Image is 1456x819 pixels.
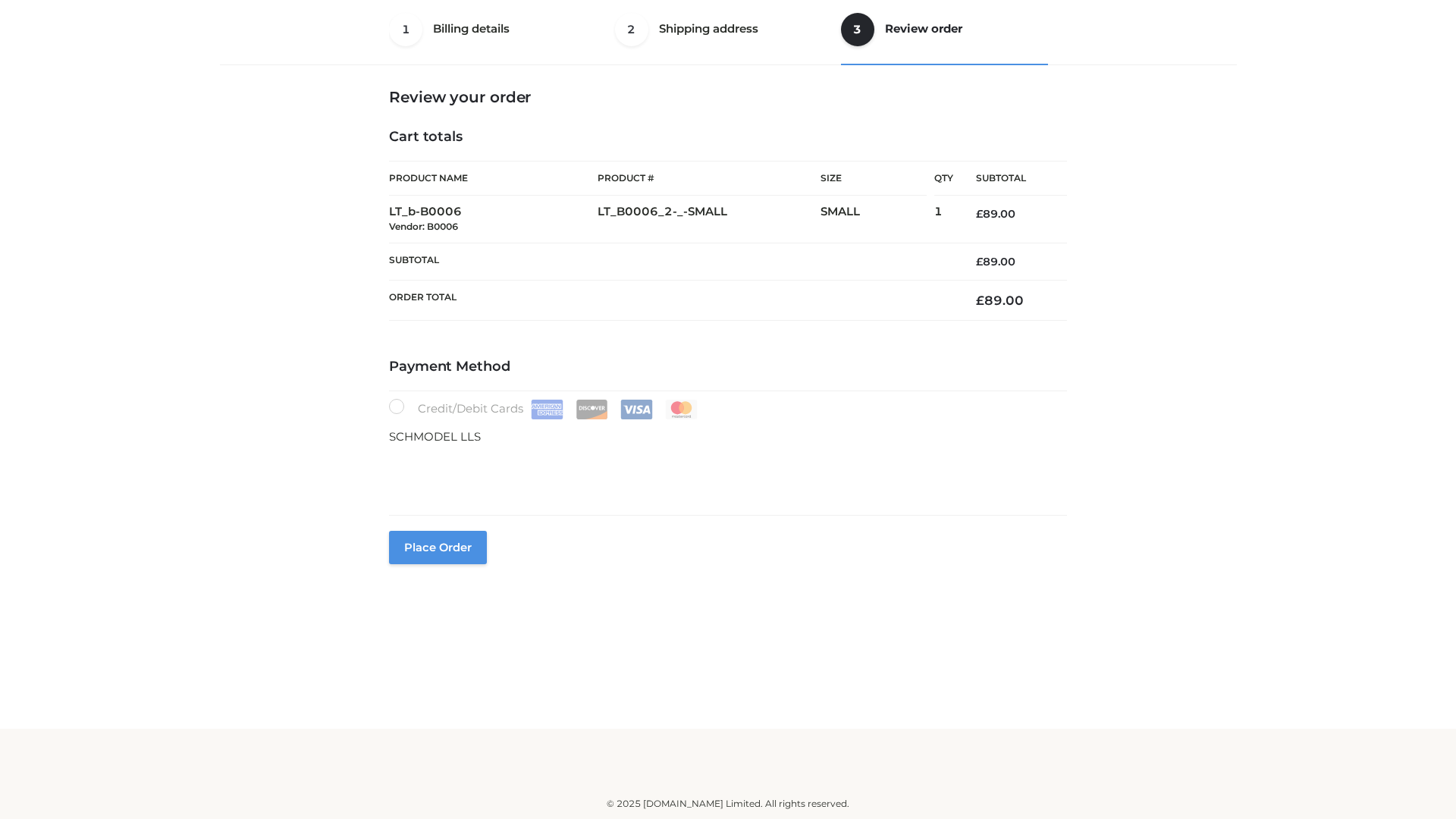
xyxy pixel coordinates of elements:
[389,281,953,321] th: Order Total
[620,400,653,419] img: Visa
[598,161,821,196] th: Product #
[976,255,983,268] span: £
[389,399,699,419] label: Credit/Debit Cards
[934,161,953,196] th: Qty
[665,400,698,419] img: Mastercard
[389,196,598,243] td: LT_b-B0006
[976,293,984,308] span: £
[531,400,563,419] img: Amex
[389,161,598,196] th: Product Name
[821,196,934,243] td: SMALL
[386,443,1064,498] iframe: Secure payment input frame
[934,196,953,243] td: 1
[821,162,927,196] th: Size
[598,196,821,243] td: LT_B0006_2-_-SMALL
[389,243,953,280] th: Subtotal
[576,400,608,419] img: Discover
[976,207,1015,221] bdi: 89.00
[976,293,1024,308] bdi: 89.00
[953,162,1067,196] th: Subtotal
[389,88,1067,106] h3: Review your order
[976,255,1015,268] bdi: 89.00
[389,359,1067,375] h4: Payment Method
[389,221,458,232] small: Vendor: B0006
[389,531,487,564] button: Place order
[389,129,1067,146] h4: Cart totals
[976,207,983,221] span: £
[389,427,1067,447] p: SCHMODEL LLS
[225,796,1231,811] div: © 2025 [DOMAIN_NAME] Limited. All rights reserved.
